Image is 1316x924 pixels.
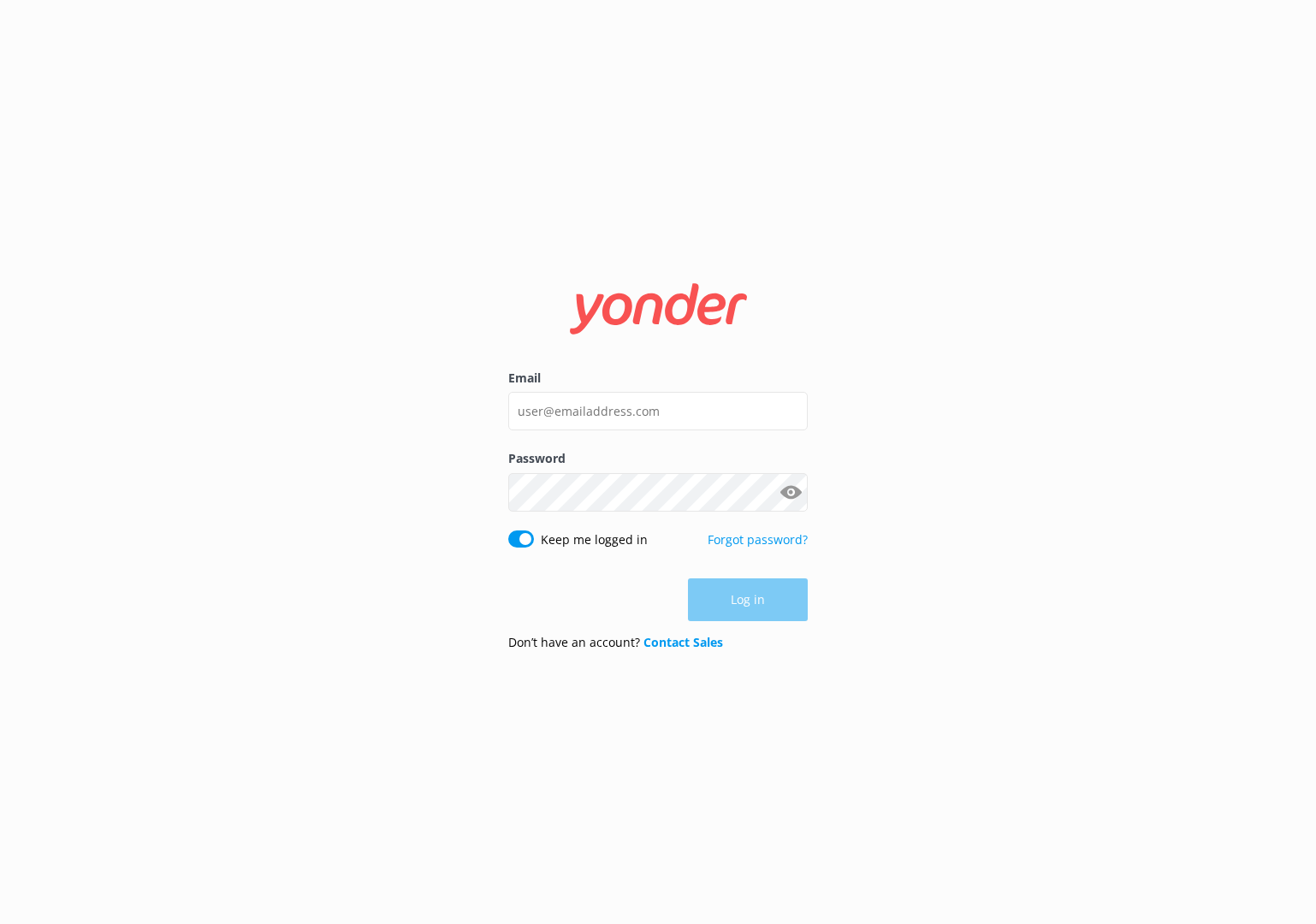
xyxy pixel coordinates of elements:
a: Forgot password? [708,531,808,548]
input: user@emailaddress.com [508,392,808,430]
label: Email [508,369,808,388]
p: Don’t have an account? [508,633,723,652]
label: Password [508,449,808,468]
label: Keep me logged in [541,530,648,549]
button: Show password [774,475,808,509]
a: Contact Sales [643,634,723,650]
